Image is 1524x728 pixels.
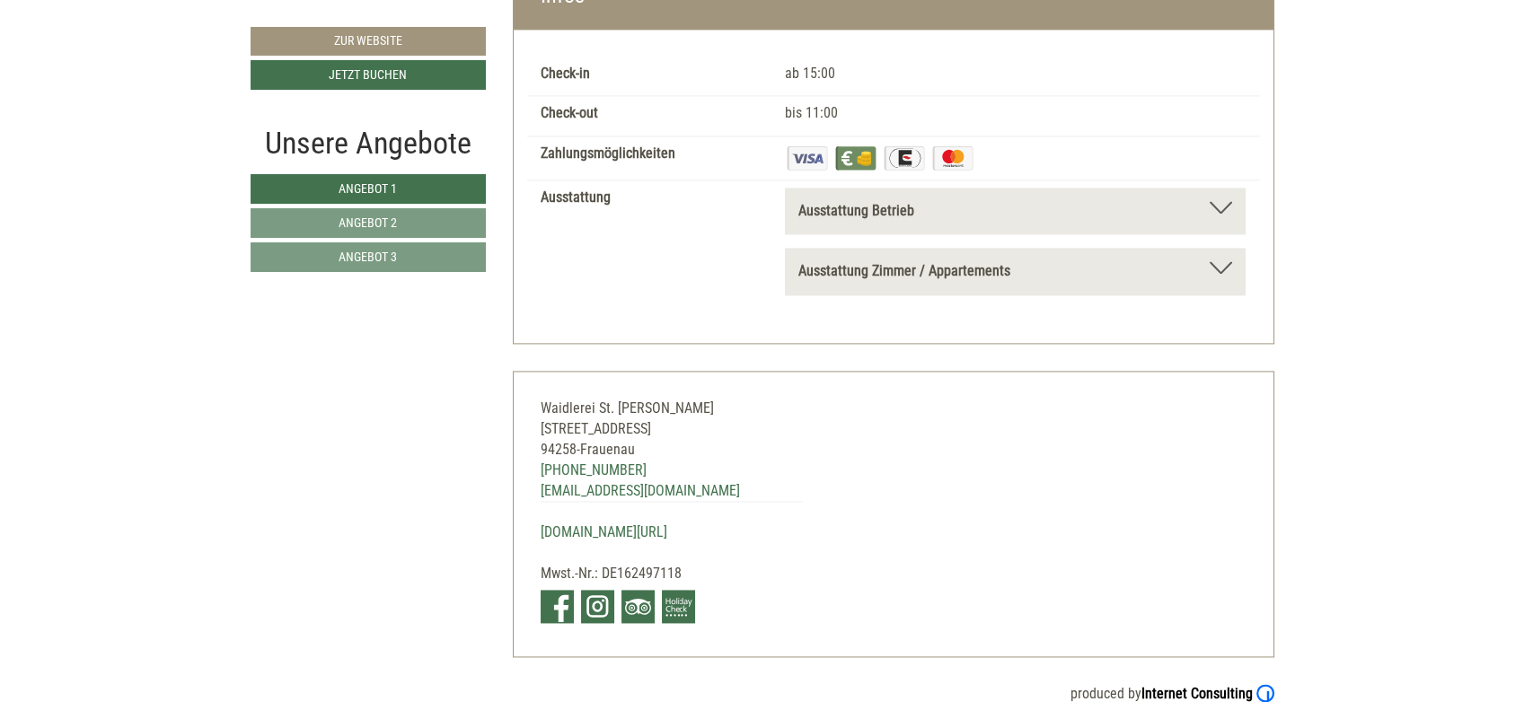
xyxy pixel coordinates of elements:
[1141,685,1253,702] b: Internet Consulting
[541,461,647,478] a: [PHONE_NUMBER]
[882,144,927,171] img: EuroCard
[251,121,486,165] div: Unsere Angebote
[251,684,1274,705] div: produced by
[1141,685,1274,702] a: Internet Consulting
[251,60,486,90] a: Jetzt buchen
[580,441,635,458] span: Frauenau
[541,420,651,437] span: [STREET_ADDRESS]
[771,64,1260,84] div: ab 15:00
[541,523,667,540] a: [DOMAIN_NAME][URL]
[595,565,682,582] span: : DE162497118
[833,144,878,171] img: Barzahlung
[541,441,577,458] span: 94258
[251,27,486,56] a: Zur Website
[541,144,675,164] label: Zahlungsmöglichkeiten
[1256,684,1274,702] img: Logo Internet Consulting
[541,64,590,84] label: Check-in
[339,250,397,264] span: Angebot 3
[798,262,1010,279] b: Ausstattung Zimmer / Appartements
[541,188,611,208] label: Ausstattung
[541,399,714,417] span: Waidlerei St. [PERSON_NAME]
[771,103,1260,124] div: bis 11:00
[514,372,830,655] div: - Mwst.-Nr.
[798,202,914,219] b: Ausstattung Betrieb
[339,181,397,196] span: Angebot 1
[541,103,598,124] label: Check-out
[785,144,830,171] img: Visa
[930,144,975,171] img: Maestro
[541,482,740,499] a: [EMAIL_ADDRESS][DOMAIN_NAME]
[339,215,397,230] span: Angebot 2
